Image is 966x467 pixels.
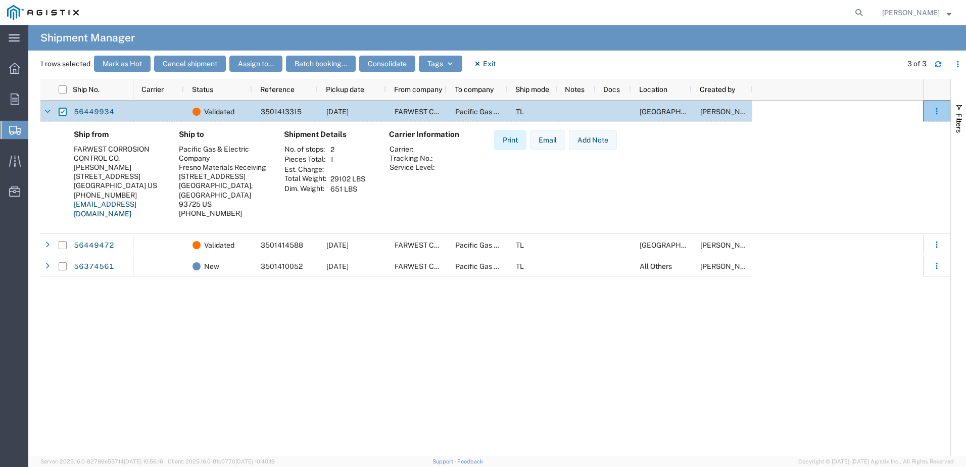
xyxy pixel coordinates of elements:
[882,7,952,19] button: [PERSON_NAME]
[700,241,758,249] span: DANIEL BERNAL
[359,56,415,72] button: Consolidate
[798,457,954,466] span: Copyright © [DATE]-[DATE] Agistix Inc., All Rights Reserved
[204,101,234,122] span: Validated
[229,56,282,72] button: Assign to...
[286,56,356,72] button: Batch booking...
[432,458,458,464] a: Support
[955,113,963,133] span: Filters
[700,262,758,270] span: DANIEL BERNAL
[700,108,758,116] span: DANIEL BERNAL
[569,130,617,150] button: Add Note
[141,85,164,94] span: Carrier
[327,145,369,155] td: 2
[179,163,268,172] div: Fresno Materials Receiving
[261,108,302,116] span: 3501413315
[455,262,558,270] span: Pacific Gas & Electric Company
[494,130,526,150] button: Print
[907,59,927,69] div: 3 of 3
[640,262,672,270] span: All Others
[74,130,163,139] h4: Ship from
[261,262,303,270] span: 3501410052
[639,85,667,94] span: Location
[326,262,349,270] span: 08/01/2025
[74,172,163,181] div: [STREET_ADDRESS]
[73,259,115,275] a: 56374561
[516,241,524,249] span: TL
[74,191,163,200] div: [PHONE_NUMBER]
[395,262,518,270] span: FARWEST CORROSION CONTROL CO.
[74,163,163,172] div: [PERSON_NAME]
[455,241,558,249] span: Pacific Gas & Electric Company
[466,56,504,72] button: Exit
[326,108,349,116] span: 08/11/2025
[389,130,470,139] h4: Carrier Information
[327,184,369,194] td: 651 LBS
[516,108,524,116] span: TL
[73,85,100,94] span: Ship No.
[40,25,135,51] h4: Shipment Manager
[565,85,585,94] span: Notes
[455,108,558,116] span: Pacific Gas & Electric Company
[882,7,940,18] span: DANIEL BERNAL
[73,104,115,120] a: 56449934
[74,145,163,163] div: FARWEST CORROSION CONTROL CO.
[179,181,268,209] div: [GEOGRAPHIC_DATA], [GEOGRAPHIC_DATA] 93725 US
[179,209,268,218] div: [PHONE_NUMBER]
[204,235,234,256] span: Validated
[700,85,735,94] span: Created by
[515,85,549,94] span: Ship mode
[327,155,369,165] td: 1
[40,458,163,464] span: Server: 2025.16.0-82789e55714
[179,172,268,181] div: [STREET_ADDRESS]
[235,458,275,464] span: [DATE] 10:40:19
[284,130,373,139] h4: Shipment Details
[457,458,483,464] a: Feedback
[640,108,712,116] span: Fresno DC
[389,154,435,163] th: Tracking No.:
[395,241,518,249] span: FARWEST CORROSION CONTROL CO.
[284,155,327,165] th: Pieces Total:
[261,241,303,249] span: 3501414588
[179,130,268,139] h4: Ship to
[7,5,79,20] img: logo
[284,165,327,174] th: Est. Charge:
[284,174,327,184] th: Total Weight:
[124,458,163,464] span: [DATE] 10:56:16
[168,458,275,464] span: Client: 2025.16.0-8fc0770
[516,262,524,270] span: TL
[74,181,163,190] div: [GEOGRAPHIC_DATA] US
[327,174,369,184] td: 29102 LBS
[179,145,268,163] div: Pacific Gas & Electric Company
[530,130,565,150] button: Email
[284,145,327,155] th: No. of stops:
[419,56,462,72] button: Tags
[74,200,136,218] a: [EMAIL_ADDRESS][DOMAIN_NAME]
[395,108,518,116] span: FARWEST CORROSION CONTROL CO.
[603,85,620,94] span: Docs
[640,241,712,249] span: Fresno DC
[40,59,90,69] span: 1 rows selected
[94,56,151,72] button: Mark as Hot
[284,184,327,194] th: Dim. Weight:
[192,85,213,94] span: Status
[326,241,349,249] span: 08/11/2025
[389,145,435,154] th: Carrier:
[389,163,435,172] th: Service Level:
[154,56,226,72] button: Cancel shipment
[73,238,115,254] a: 56449472
[326,85,364,94] span: Pickup date
[394,85,442,94] span: From company
[260,85,295,94] span: Reference
[204,256,219,277] span: New
[455,85,494,94] span: To company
